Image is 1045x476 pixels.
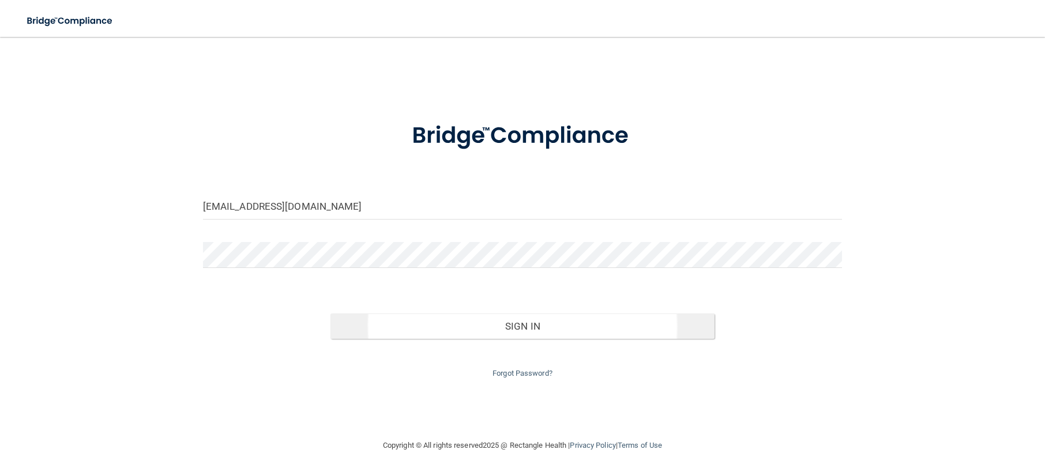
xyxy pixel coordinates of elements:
[312,427,733,464] div: Copyright © All rights reserved 2025 @ Rectangle Health | |
[618,441,662,449] a: Terms of Use
[493,369,552,377] a: Forgot Password?
[17,9,123,33] img: bridge_compliance_login_screen.278c3ca4.svg
[330,313,714,339] button: Sign In
[203,194,843,220] input: Email
[388,106,657,166] img: bridge_compliance_login_screen.278c3ca4.svg
[570,441,615,449] a: Privacy Policy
